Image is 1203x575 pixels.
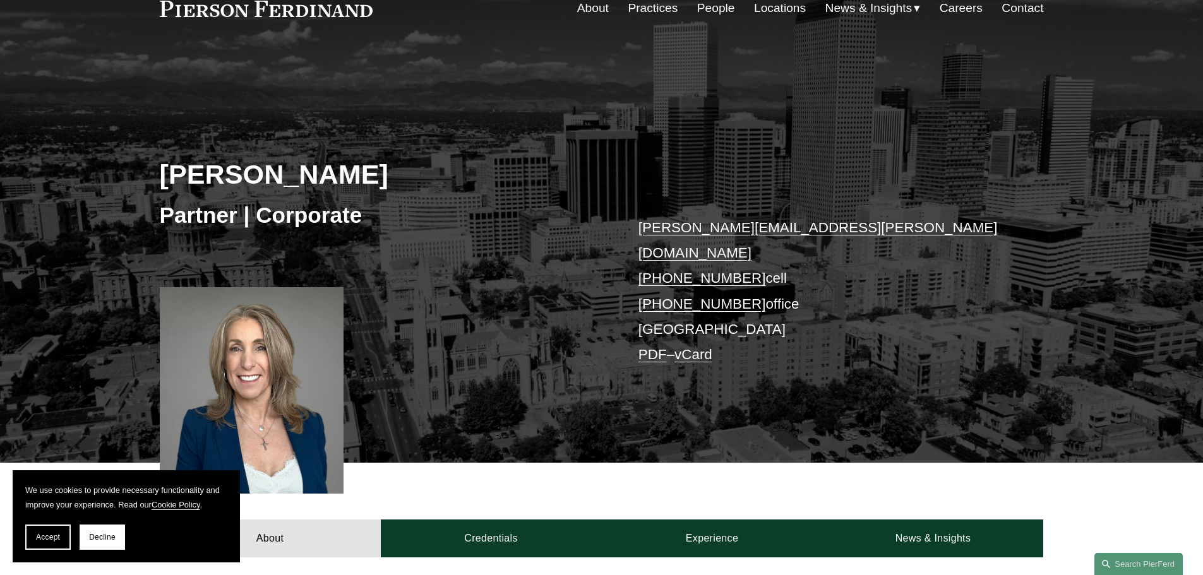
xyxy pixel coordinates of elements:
[25,525,71,550] button: Accept
[638,296,766,312] a: [PHONE_NUMBER]
[36,533,60,542] span: Accept
[674,347,712,362] a: vCard
[638,347,667,362] a: PDF
[89,533,116,542] span: Decline
[1094,553,1183,575] a: Search this site
[381,519,602,557] a: Credentials
[602,519,823,557] a: Experience
[822,519,1043,557] a: News & Insights
[80,525,125,550] button: Decline
[638,270,766,286] a: [PHONE_NUMBER]
[152,500,200,509] a: Cookie Policy
[638,220,998,261] a: [PERSON_NAME][EMAIL_ADDRESS][PERSON_NAME][DOMAIN_NAME]
[25,483,227,512] p: We use cookies to provide necessary functionality and improve your experience. Read our .
[13,470,240,562] section: Cookie banner
[160,519,381,557] a: About
[638,215,1007,368] p: cell office [GEOGRAPHIC_DATA] –
[160,201,602,229] h3: Partner | Corporate
[160,158,602,191] h2: [PERSON_NAME]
